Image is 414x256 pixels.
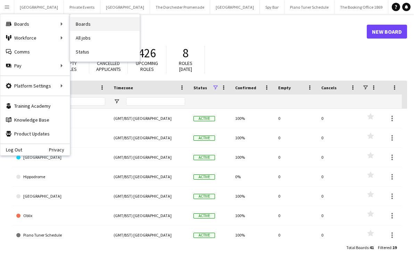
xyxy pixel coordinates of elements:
div: (GMT/BST) [GEOGRAPHIC_DATA] [109,109,189,128]
button: Private Events [64,0,100,14]
button: Open Filter Menu [114,98,120,105]
a: Training Academy [0,99,70,113]
span: Roles [DATE] [179,60,192,72]
div: (GMT/BST) [GEOGRAPHIC_DATA] [109,167,189,186]
span: Active [193,233,215,238]
div: 100% [231,225,274,245]
span: Active [193,213,215,218]
div: 0 [274,148,317,167]
div: 100% [231,206,274,225]
a: Status [70,45,140,59]
span: 41 [370,245,374,250]
span: Upcoming roles [136,60,158,72]
button: The Dorchester Promenade [150,0,210,14]
span: Active [193,135,215,141]
div: Boards [0,17,70,31]
span: Active [193,174,215,180]
a: Comms [0,45,70,59]
div: 0 [317,225,360,245]
span: 19 [392,245,397,250]
div: 0% [231,167,274,186]
span: Cancelled applicants [96,60,121,72]
span: 8 [183,46,189,61]
div: 0 [317,167,360,186]
div: (GMT/BST) [GEOGRAPHIC_DATA] [109,148,189,167]
a: Log Out [0,147,22,152]
div: 0 [317,206,360,225]
div: 0 [274,167,317,186]
div: 0 [274,187,317,206]
a: Hippodrome [16,167,105,187]
div: (GMT/BST) [GEOGRAPHIC_DATA] [109,128,189,147]
div: (GMT/BST) [GEOGRAPHIC_DATA] [109,206,189,225]
a: Oblix [16,206,105,225]
span: Filtered [378,245,391,250]
span: Timezone [114,85,133,90]
button: The Booking Office 1869 [334,0,388,14]
div: 0 [274,225,317,245]
span: 426 [138,46,156,61]
button: [GEOGRAPHIC_DATA] [14,0,64,14]
a: [GEOGRAPHIC_DATA] [16,187,105,206]
div: 0 [317,128,360,147]
button: Piano Tuner Schedule [284,0,334,14]
input: Timezone Filter Input [126,97,185,106]
button: Oblix [388,0,409,14]
div: : [346,241,374,254]
div: 0 [274,206,317,225]
span: Active [193,194,215,199]
a: Boards [70,17,140,31]
div: : [378,241,397,254]
a: Product Updates [0,127,70,141]
div: 100% [231,187,274,206]
div: (GMT/BST) [GEOGRAPHIC_DATA] [109,187,189,206]
div: 100% [231,128,274,147]
span: Confirmed [235,85,256,90]
button: [GEOGRAPHIC_DATA] [100,0,150,14]
div: 0 [274,109,317,128]
a: All jobs [70,31,140,45]
span: Status [193,85,207,90]
div: 0 [317,109,360,128]
div: 100% [231,148,274,167]
div: 0 [317,187,360,206]
span: Active [193,116,215,121]
div: 0 [274,128,317,147]
button: [GEOGRAPHIC_DATA] [210,0,260,14]
a: Piano Tuner Schedule [16,225,105,245]
a: [GEOGRAPHIC_DATA] [16,148,105,167]
span: Active [193,155,215,160]
div: 0 [317,148,360,167]
span: Total Boards [346,245,369,250]
a: Privacy [49,147,70,152]
div: (GMT/BST) [GEOGRAPHIC_DATA] [109,225,189,245]
a: Knowledge Base [0,113,70,127]
h1: Boards [12,26,367,37]
div: Pay [0,59,70,73]
div: Platform Settings [0,79,70,93]
span: Empty [278,85,291,90]
button: Spy Bar [260,0,284,14]
span: Cancels [321,85,337,90]
div: Workforce [0,31,70,45]
div: 100% [231,109,274,128]
a: New Board [367,25,407,39]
